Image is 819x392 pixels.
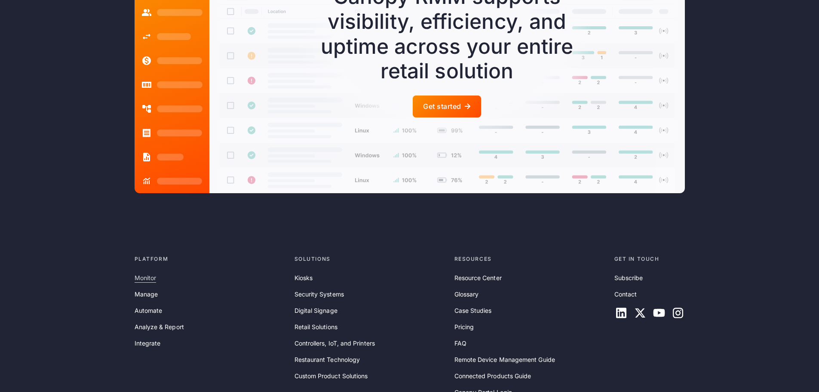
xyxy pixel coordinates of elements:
[454,306,492,315] a: Case Studies
[294,255,448,263] div: Solutions
[294,306,337,315] a: Digital Signage
[294,355,360,364] a: Restaurant Technology
[454,273,502,283] a: Resource Center
[135,273,156,283] a: Monitor
[135,306,163,315] a: Automate
[614,290,637,299] a: Contact
[454,355,555,364] a: Remote Device Management Guide
[614,255,685,263] div: Get in touch
[294,322,337,332] a: Retail Solutions
[294,339,375,348] a: Controllers, IoT, and Printers
[294,371,368,381] a: Custom Product Solutions
[614,273,643,283] a: Subscribe
[135,290,158,299] a: Manage
[135,322,184,332] a: Analyze & Report
[454,255,607,263] div: Resources
[294,273,313,283] a: Kiosks
[454,371,531,381] a: Connected Products Guide
[135,255,288,263] div: Platform
[454,339,466,348] a: FAQ
[454,322,474,332] a: Pricing
[423,102,461,111] div: Get started
[135,339,161,348] a: Integrate
[454,290,479,299] a: Glossary
[294,290,344,299] a: Security Systems
[413,96,481,117] a: Get started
